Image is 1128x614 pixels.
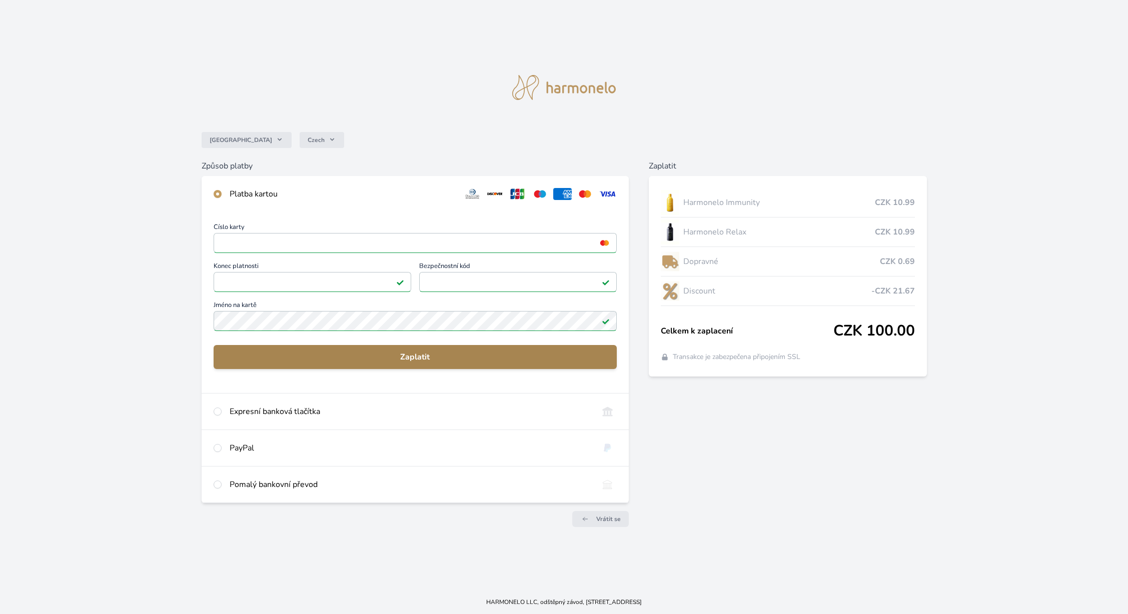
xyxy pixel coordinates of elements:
img: maestro.svg [531,188,549,200]
span: Dopravné [683,255,879,267]
span: Harmonelo Relax [683,226,874,238]
iframe: Iframe pro číslo karty [218,236,612,250]
img: Platné pole [602,278,610,286]
span: Zaplatit [222,351,609,363]
span: Konec platnosti [214,263,411,272]
span: Czech [308,136,325,144]
div: PayPal [230,442,590,454]
img: mc [598,238,611,247]
span: [GEOGRAPHIC_DATA] [210,136,272,144]
iframe: Iframe pro datum vypršení platnosti [218,275,407,289]
div: Expresní banková tlačítka [230,405,590,417]
img: Platné pole [396,278,404,286]
img: Platné pole [602,317,610,325]
img: IMMUNITY_se_stinem_x-lo.jpg [661,190,680,215]
span: Bezpečnostní kód [419,263,617,272]
img: amex.svg [553,188,572,200]
img: visa.svg [598,188,617,200]
span: CZK 10.99 [875,226,915,238]
div: Pomalý bankovní převod [230,478,590,490]
iframe: Iframe pro bezpečnostní kód [424,275,612,289]
span: Číslo karty [214,224,617,233]
img: discover.svg [486,188,504,200]
span: Jméno na kartě [214,302,617,311]
img: logo.svg [512,75,616,100]
span: CZK 100.00 [833,322,915,340]
button: Czech [300,132,344,148]
h6: Zaplatit [649,160,927,172]
img: discount-lo.png [661,278,680,303]
img: bankTransfer_IBAN.svg [598,478,617,490]
span: Transakce je zabezpečena připojením SSL [673,352,800,362]
span: Harmonelo Immunity [683,196,874,208]
span: Vrátit se [596,515,621,523]
span: Celkem k zaplacení [661,325,833,337]
img: jcb.svg [508,188,527,200]
input: Jméno na kartěPlatné pole [214,311,617,331]
span: -CZK 21.67 [871,285,915,297]
img: delivery-lo.png [661,249,680,274]
img: paypal.svg [598,442,617,454]
button: Zaplatit [214,345,617,369]
div: Platba kartou [230,188,456,200]
img: CLEAN_RELAX_se_stinem_x-lo.jpg [661,219,680,244]
img: onlineBanking_CZ.svg [598,405,617,417]
button: [GEOGRAPHIC_DATA] [202,132,292,148]
a: Vrátit se [572,511,629,527]
span: CZK 10.99 [875,196,915,208]
span: CZK 0.69 [880,255,915,267]
span: Discount [683,285,871,297]
h6: Způsob platby [202,160,629,172]
img: diners.svg [463,188,482,200]
img: mc.svg [576,188,594,200]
